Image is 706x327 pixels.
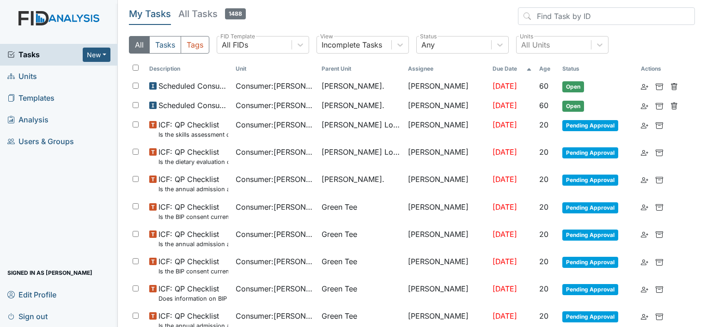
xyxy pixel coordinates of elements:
[178,7,246,20] h5: All Tasks
[493,101,517,110] span: [DATE]
[562,175,618,186] span: Pending Approval
[7,266,92,280] span: Signed in as [PERSON_NAME]
[539,147,548,157] span: 20
[493,147,517,157] span: [DATE]
[670,80,678,91] a: Delete
[493,311,517,321] span: [DATE]
[562,311,618,322] span: Pending Approval
[539,120,548,129] span: 20
[562,120,618,131] span: Pending Approval
[656,80,663,91] a: Archive
[404,252,489,279] td: [PERSON_NAME]
[562,202,618,213] span: Pending Approval
[322,80,384,91] span: [PERSON_NAME].
[404,143,489,170] td: [PERSON_NAME]
[158,229,228,248] span: ICF: QP Checklist Is the annual admission agreement current? (document the date in the comment se...
[158,240,228,248] small: Is the annual admission agreement current? (document the date in the comment section)
[489,61,536,77] th: Toggle SortBy
[637,61,683,77] th: Actions
[225,8,246,19] span: 1488
[322,119,401,130] span: [PERSON_NAME] Loop
[7,287,56,302] span: Edit Profile
[7,134,74,149] span: Users & Groups
[129,36,209,54] div: Type filter
[539,311,548,321] span: 20
[7,69,37,84] span: Units
[404,279,489,307] td: [PERSON_NAME]
[656,119,663,130] a: Archive
[158,267,228,276] small: Is the BIP consent current? (document the date, BIP number in the comment section)
[493,81,517,91] span: [DATE]
[158,256,228,276] span: ICF: QP Checklist Is the BIP consent current? (document the date, BIP number in the comment section)
[539,257,548,266] span: 20
[129,7,171,20] h5: My Tasks
[493,230,517,239] span: [DATE]
[404,198,489,225] td: [PERSON_NAME]
[158,212,228,221] small: Is the BIP consent current? (document the date, BIP number in the comment section)
[536,61,559,77] th: Toggle SortBy
[670,100,678,111] a: Delete
[539,284,548,293] span: 20
[158,119,228,139] span: ICF: QP Checklist Is the skills assessment current? (document the date in the comment section)
[322,100,384,111] span: [PERSON_NAME].
[232,61,318,77] th: Toggle SortBy
[493,284,517,293] span: [DATE]
[236,119,315,130] span: Consumer : [PERSON_NAME], Shekeyra
[158,157,228,166] small: Is the dietary evaluation current? (document the date in the comment section)
[493,202,517,212] span: [DATE]
[322,283,357,294] span: Green Tee
[236,310,315,321] span: Consumer : [PERSON_NAME]
[236,174,315,185] span: Consumer : [PERSON_NAME]
[656,310,663,321] a: Archive
[236,100,315,111] span: Consumer : [PERSON_NAME]
[322,201,357,212] span: Green Tee
[562,257,618,268] span: Pending Approval
[421,39,435,50] div: Any
[133,65,139,71] input: Toggle All Rows Selected
[656,146,663,157] a: Archive
[656,201,663,212] a: Archive
[539,101,548,110] span: 60
[404,77,489,96] td: [PERSON_NAME]
[656,256,663,267] a: Archive
[539,175,548,184] span: 20
[539,81,548,91] span: 60
[158,100,228,111] span: Scheduled Consumer Chart Review
[656,229,663,240] a: Archive
[322,256,357,267] span: Green Tee
[562,101,584,112] span: Open
[236,283,315,294] span: Consumer : [PERSON_NAME]
[146,61,232,77] th: Toggle SortBy
[158,146,228,166] span: ICF: QP Checklist Is the dietary evaluation current? (document the date in the comment section)
[7,113,49,127] span: Analysis
[404,61,489,77] th: Assignee
[539,230,548,239] span: 20
[236,201,315,212] span: Consumer : [PERSON_NAME]
[7,91,55,105] span: Templates
[158,80,228,91] span: Scheduled Consumer Chart Review
[404,115,489,143] td: [PERSON_NAME]
[562,284,618,295] span: Pending Approval
[322,229,357,240] span: Green Tee
[493,257,517,266] span: [DATE]
[158,185,228,194] small: Is the annual admission agreement current? (document the date in the comment section)
[521,39,550,50] div: All Units
[236,80,315,91] span: Consumer : [PERSON_NAME]
[656,283,663,294] a: Archive
[539,202,548,212] span: 20
[322,310,357,321] span: Green Tee
[129,36,150,54] button: All
[236,229,315,240] span: Consumer : [PERSON_NAME]
[322,146,401,157] span: [PERSON_NAME] Loop
[149,36,181,54] button: Tasks
[158,294,228,303] small: Does information on BIP and consent match?
[222,39,248,50] div: All FIDs
[83,48,110,62] button: New
[322,174,384,185] span: [PERSON_NAME].
[562,81,584,92] span: Open
[322,39,382,50] div: Incomplete Tasks
[236,256,315,267] span: Consumer : [PERSON_NAME]
[7,49,83,60] a: Tasks
[656,174,663,185] a: Archive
